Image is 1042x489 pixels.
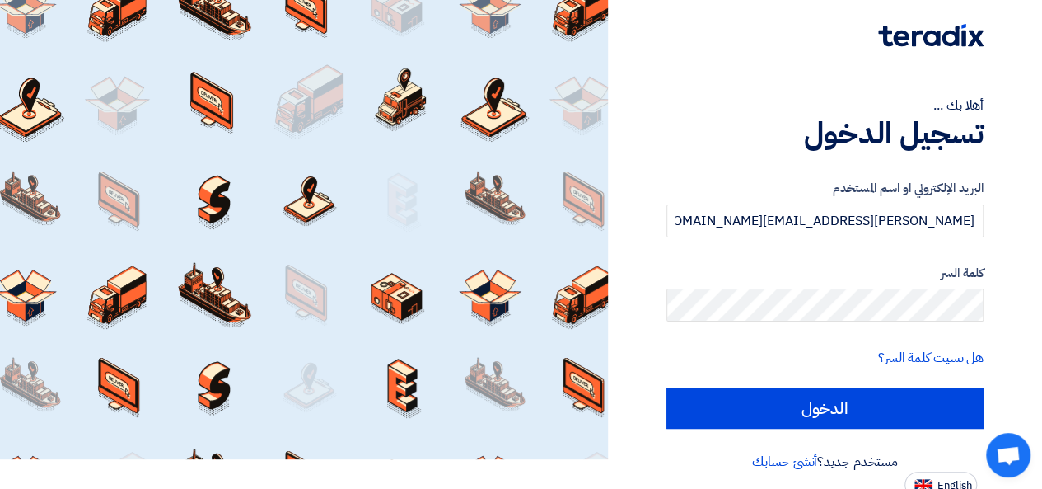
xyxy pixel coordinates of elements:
[666,179,984,198] label: البريد الإلكتروني او اسم المستخدم
[666,264,984,283] label: كلمة السر
[878,24,984,47] img: Teradix logo
[878,348,984,368] a: هل نسيت كلمة السر؟
[752,452,817,472] a: أنشئ حسابك
[666,388,984,429] input: الدخول
[666,96,984,115] div: أهلا بك ...
[666,205,984,237] input: أدخل بريد العمل الإلكتروني او اسم المستخدم الخاص بك ...
[986,433,1030,477] div: Open chat
[666,452,984,472] div: مستخدم جديد؟
[666,115,984,152] h1: تسجيل الدخول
